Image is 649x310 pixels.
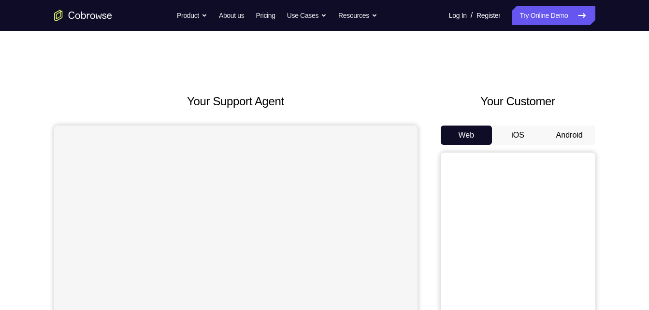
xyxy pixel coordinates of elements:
[492,126,544,145] button: iOS
[476,6,500,25] a: Register
[54,10,112,21] a: Go to the home page
[219,6,244,25] a: About us
[471,10,473,21] span: /
[338,6,377,25] button: Resources
[256,6,275,25] a: Pricing
[177,6,207,25] button: Product
[287,6,327,25] button: Use Cases
[441,126,492,145] button: Web
[54,93,418,110] h2: Your Support Agent
[512,6,595,25] a: Try Online Demo
[544,126,595,145] button: Android
[441,93,595,110] h2: Your Customer
[449,6,467,25] a: Log In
